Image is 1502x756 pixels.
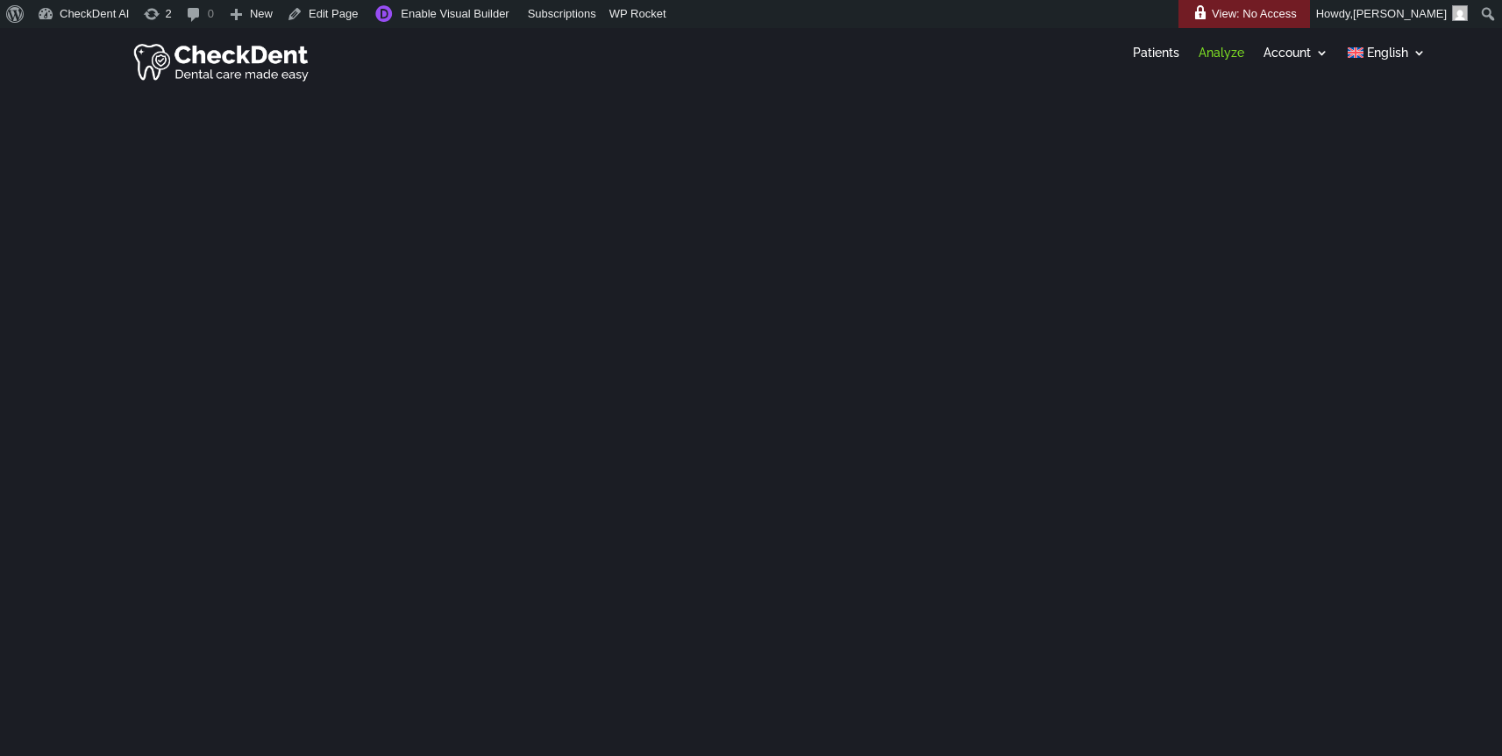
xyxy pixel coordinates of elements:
img: Arnav Saha [1452,5,1468,21]
a: Analyze [1199,46,1244,66]
img: Checkdent Logo [133,39,311,83]
a: Account [1264,46,1328,66]
span: English [1367,46,1408,59]
span: [PERSON_NAME] [1353,7,1447,20]
a: Patients [1133,46,1179,66]
a: English [1348,46,1426,66]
